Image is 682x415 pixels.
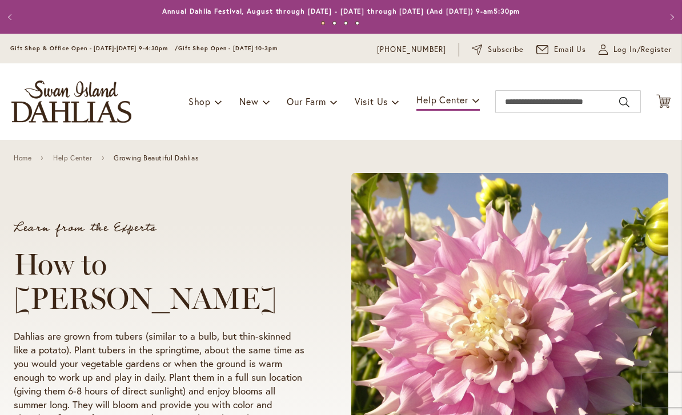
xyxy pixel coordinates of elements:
button: Next [659,6,682,29]
a: [PHONE_NUMBER] [377,44,446,55]
h1: How to [PERSON_NAME] [14,247,308,316]
span: Gift Shop Open - [DATE] 10-3pm [178,45,278,52]
span: Visit Us [355,95,388,107]
button: 2 of 4 [332,21,336,25]
span: Our Farm [287,95,326,107]
span: Shop [188,95,211,107]
span: Gift Shop & Office Open - [DATE]-[DATE] 9-4:30pm / [10,45,178,52]
a: Subscribe [472,44,524,55]
a: Email Us [536,44,587,55]
span: Growing Beautiful Dahlias [114,154,198,162]
span: New [239,95,258,107]
span: Email Us [554,44,587,55]
button: 1 of 4 [321,21,325,25]
a: Help Center [53,154,93,162]
button: 4 of 4 [355,21,359,25]
a: Home [14,154,31,162]
button: 3 of 4 [344,21,348,25]
a: Annual Dahlia Festival, August through [DATE] - [DATE] through [DATE] (And [DATE]) 9-am5:30pm [162,7,520,15]
span: Help Center [416,94,468,106]
a: Log In/Register [599,44,672,55]
a: store logo [11,80,131,123]
span: Subscribe [488,44,524,55]
span: Log In/Register [613,44,672,55]
p: Learn from the Experts [14,222,308,233]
